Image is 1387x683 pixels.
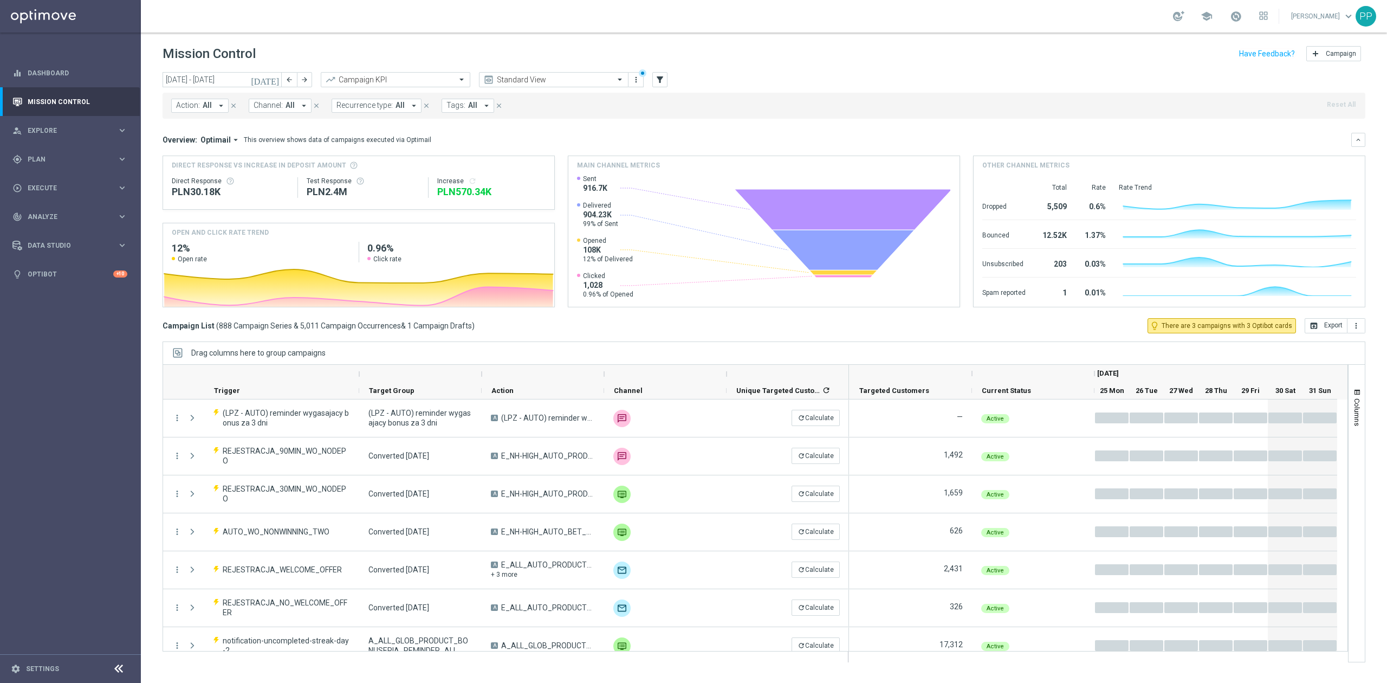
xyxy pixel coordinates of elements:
button: more_vert [172,565,182,575]
i: refresh [822,386,831,395]
div: Optibot [12,260,127,288]
span: & [401,321,406,330]
label: 326 [950,602,963,611]
span: Analyze [28,214,117,220]
span: 916.7K [583,183,607,193]
div: 0.03% [1080,254,1106,272]
span: Execute [28,185,117,191]
button: play_circle_outline Execute keyboard_arrow_right [12,184,128,192]
div: Row Groups [191,349,326,357]
div: PLN30,177 [172,185,289,198]
span: Converted Today [368,527,429,537]
i: keyboard_arrow_down [1354,136,1362,144]
button: Mission Control [12,98,128,106]
span: A_ALL_GLOB_PRODUCT_BONUSERIA_REMINDER_ALL [368,636,472,655]
i: refresh [798,528,805,536]
i: arrow_drop_down [216,101,226,111]
span: Active [987,643,1004,650]
div: PLN570,335 [437,185,546,198]
span: Data Studio [28,242,117,249]
div: PLN2,400,596 [307,185,419,198]
i: trending_up [325,74,336,85]
div: Press SPACE to select this row. [163,627,849,665]
span: All [203,101,212,110]
i: refresh [468,177,477,185]
button: arrow_forward [297,72,312,87]
div: 1 [1039,283,1067,300]
button: refreshCalculate [792,600,840,616]
h1: Mission Control [163,46,256,62]
span: school [1201,10,1213,22]
i: equalizer [12,68,22,78]
span: A [491,529,498,535]
span: A [491,491,498,497]
ng-select: Campaign KPI [321,72,470,87]
i: more_vert [172,451,182,461]
span: A [491,604,498,611]
div: lightbulb Optibot +10 [12,270,128,279]
span: Action: [176,101,200,110]
div: 203 [1039,254,1067,272]
button: Recurrence type: All arrow_drop_down [332,99,422,113]
div: equalizer Dashboard [12,69,128,78]
span: A [491,453,498,459]
img: SMS RT [613,448,631,465]
i: add [1311,49,1320,58]
span: Active [987,453,1004,460]
div: Optimail [613,562,631,579]
span: Trigger [214,386,240,395]
button: Tags: All arrow_drop_down [442,99,494,113]
span: Channel: [254,101,283,110]
i: more_vert [172,603,182,613]
span: E_ALL_AUTO_PRODUCT_WO WELCOME MAIL CONVERTED TODAY DEPOBONUS BARDZIEJ A_DAILY [501,560,595,570]
span: (LPZ - AUTO) reminder wygasajacy bonus za 3 dni [368,408,472,428]
i: filter_alt [655,75,665,85]
button: lightbulb_outline There are 3 campaigns with 3 Optibot cards [1148,318,1296,333]
div: SMS RT [613,410,631,427]
span: Current Status [982,386,1031,395]
h4: OPEN AND CLICK RATE TREND [172,228,269,237]
div: This overview shows data of campaigns executed via Optimail [244,135,431,145]
button: refreshCalculate [792,524,840,540]
div: Execute [12,183,117,193]
span: REJESTRACJA_WELCOME_OFFER [223,565,342,575]
div: Press SPACE to select this row. [163,400,849,437]
input: Select date range [163,72,282,87]
span: Active [987,605,1004,612]
button: [DATE] [249,72,282,88]
i: refresh [798,490,805,498]
colored-tag: Active [981,565,1009,575]
span: All [468,101,477,110]
div: Data Studio keyboard_arrow_right [12,241,128,250]
button: more_vert [172,641,182,650]
a: [PERSON_NAME]keyboard_arrow_down [1290,8,1356,24]
button: filter_alt [652,72,667,87]
span: E_NH-HIGH_AUTO_PRODUCT_WO 30 MIN CONVERTED TODAY NONDEPO_DAILY [501,489,595,499]
i: refresh [798,452,805,460]
img: Private message RT [613,486,631,503]
div: gps_fixed Plan keyboard_arrow_right [12,155,128,164]
i: refresh [798,414,805,422]
h2: 12% [172,242,350,255]
span: REJESTRACJA_NO_WELCOME_OFFER [223,598,350,617]
div: Press SPACE to select this row. [849,627,1337,665]
i: arrow_drop_down [482,101,491,111]
div: Data Studio [12,241,117,250]
span: 1 Campaign Drafts [407,321,472,331]
div: 1.37% [1080,225,1106,243]
button: more_vert [172,413,182,423]
div: Mission Control [12,87,127,116]
div: Total [1039,183,1067,192]
img: Private message RT [613,637,631,655]
span: keyboard_arrow_down [1343,10,1354,22]
a: Mission Control [28,87,127,116]
span: Tags: [446,101,465,110]
input: Have Feedback? [1239,50,1295,57]
i: refresh [798,604,805,611]
div: Press SPACE to select this row. [163,513,849,551]
i: arrow_drop_down [299,101,309,111]
i: play_circle_outline [12,183,22,193]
